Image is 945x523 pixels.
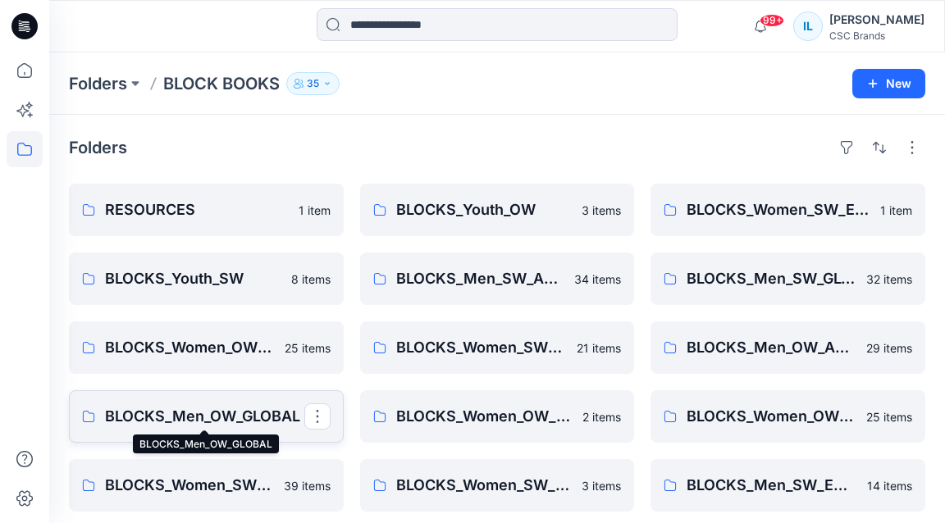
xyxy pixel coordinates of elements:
[687,198,870,221] p: BLOCKS_Women_SW_EXTENDED
[687,474,857,497] p: BLOCKS_Men_SW_EXTENDED
[582,202,621,219] p: 3 items
[105,474,274,497] p: BLOCKS_Women_SW_GLOBAL
[880,202,912,219] p: 1 item
[577,339,621,357] p: 21 items
[651,459,925,512] a: BLOCKS_Men_SW_EXTENDED14 items
[574,271,621,288] p: 34 items
[105,198,289,221] p: RESOURCES
[651,252,925,305] a: BLOCKS_Men_SW_GLOBAL32 items
[582,477,621,494] p: 3 items
[866,339,912,357] p: 29 items
[829,10,924,30] div: [PERSON_NAME]
[299,202,331,219] p: 1 item
[105,336,275,359] p: BLOCKS_Women_OW_APAC
[651,321,925,374] a: BLOCKS_Men_OW_APAC29 items
[69,184,344,236] a: RESOURCES1 item
[687,405,856,428] p: BLOCKS_Women_OW_GLOBAL
[69,72,127,95] a: Folders
[307,75,319,93] p: 35
[396,198,573,221] p: BLOCKS_Youth_OW
[687,336,856,359] p: BLOCKS_Men_OW_APAC
[396,405,573,428] p: BLOCKS_Women_OW_EU
[829,30,924,42] div: CSC Brands
[291,271,331,288] p: 8 items
[105,267,281,290] p: BLOCKS_Youth_SW
[69,252,344,305] a: BLOCKS_Youth_SW8 items
[793,11,823,41] div: IL
[360,252,635,305] a: BLOCKS_Men_SW_APAC34 items
[396,336,568,359] p: BLOCKS_Women_SW_APAC
[163,72,280,95] p: BLOCK BOOKS
[866,271,912,288] p: 32 items
[651,184,925,236] a: BLOCKS_Women_SW_EXTENDED1 item
[69,321,344,374] a: BLOCKS_Women_OW_APAC25 items
[360,459,635,512] a: BLOCKS_Women_SW_EU3 items
[852,69,925,98] button: New
[105,405,304,428] p: BLOCKS_Men_OW_GLOBAL
[867,477,912,494] p: 14 items
[396,267,565,290] p: BLOCKS_Men_SW_APAC
[687,267,856,290] p: BLOCKS_Men_SW_GLOBAL
[866,408,912,425] p: 25 items
[69,138,127,157] h4: Folders
[396,474,573,497] p: BLOCKS_Women_SW_EU
[69,390,344,443] a: BLOCKS_Men_OW_GLOBAL
[582,408,621,425] p: 2 items
[284,477,331,494] p: 39 items
[69,459,344,512] a: BLOCKS_Women_SW_GLOBAL39 items
[760,14,784,27] span: 99+
[360,390,635,443] a: BLOCKS_Women_OW_EU2 items
[286,72,340,95] button: 35
[651,390,925,443] a: BLOCKS_Women_OW_GLOBAL25 items
[360,321,635,374] a: BLOCKS_Women_SW_APAC21 items
[285,339,331,357] p: 25 items
[360,184,635,236] a: BLOCKS_Youth_OW3 items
